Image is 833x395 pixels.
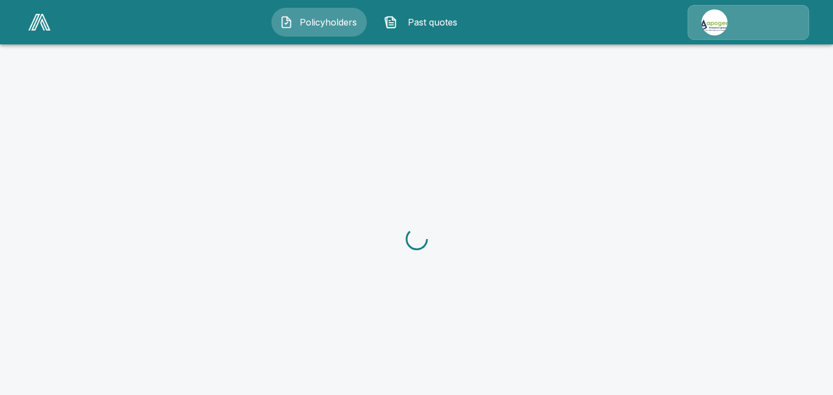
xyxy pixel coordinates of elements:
[28,14,51,31] img: AA Logo
[376,8,471,37] button: Past quotes IconPast quotes
[271,8,367,37] button: Policyholders IconPolicyholders
[297,16,359,29] span: Policyholders
[384,16,397,29] img: Past quotes Icon
[280,16,293,29] img: Policyholders Icon
[402,16,463,29] span: Past quotes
